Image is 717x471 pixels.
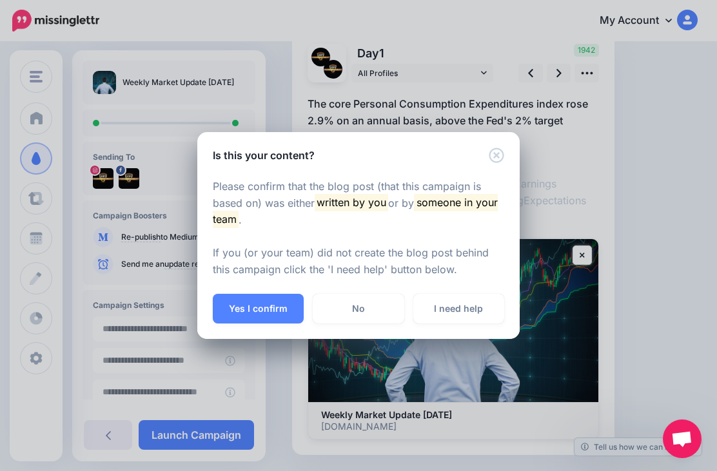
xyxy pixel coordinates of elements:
p: Please confirm that the blog post (that this campaign is based on) was either or by . If you (or ... [213,178,504,279]
a: I need help [413,294,504,323]
button: Yes I confirm [213,294,304,323]
a: No [313,294,404,323]
mark: someone in your team [213,194,498,227]
button: Close [489,148,504,164]
h5: Is this your content? [213,148,315,163]
mark: written by you [315,194,388,211]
